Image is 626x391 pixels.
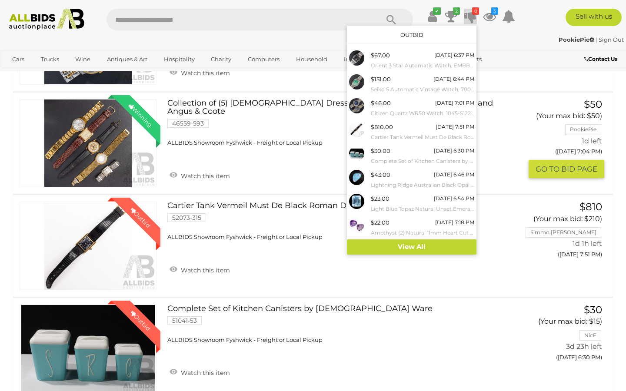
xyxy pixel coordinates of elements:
strong: PookiePie [559,36,594,43]
span: Watch this item [179,69,230,77]
a: Watch this item [167,169,232,182]
a: $30 (Your max bid: $15) NicF 3d 23h left ([DATE] 6:30 PM) [519,305,604,365]
a: Watch this item [167,365,232,378]
a: Hospitality [158,52,200,66]
img: 52073-315a.jpg [349,122,364,137]
span: | [596,36,597,43]
a: $810.00 [DATE] 7:51 PM Cartier Tank Vermeil Must De Black Roman Dial Vermeil PM 1980s [347,120,476,144]
a: Charity [205,52,237,66]
a: Cars [7,52,30,66]
span: Watch this item [179,172,230,180]
a: 8 [464,9,477,24]
div: $46.00 [371,98,391,108]
img: 52820-31a.jpg [349,74,364,89]
a: Cartier Tank Vermeil Must De Black Roman Dial Vermeil PM 1980s 52073-315 ALLBIDS Showroom Fyshwic... [174,202,506,241]
a: $30.00 [DATE] 6:30 PM Complete Set of Kitchen Canisters by [DEMOGRAPHIC_DATA] Ware [347,144,476,168]
a: View All [347,239,476,255]
div: Winning [120,95,160,135]
button: GO TO BID PAGE [529,160,604,179]
a: Computers [242,52,285,66]
a: Collection of (5) [DEMOGRAPHIC_DATA] Dress Watches Including Fossil, Guess and Angus & Coote 4655... [174,99,506,147]
a: $810 (Your max bid: $210) Simmo.[PERSON_NAME] 1d 1h left ([DATE] 7:51 PM) [519,202,604,262]
a: Outbid [400,31,423,38]
img: 53072-74a.jpg [349,194,364,209]
a: [GEOGRAPHIC_DATA] [7,66,80,81]
a: $23.00 [DATE] 6:54 PM Light Blue Topaz Natural Unset Emerald Cut Gemstone, 7.65ct [347,192,476,215]
img: 51041-53a.jpg [349,146,364,161]
span: $30 [584,304,602,316]
a: $50 (Your max bid: $50) PookiePie 1d left ([DATE] 7:04 PM) GO TO BID PAGE [519,99,604,179]
small: Lightning Ridge Australian Black Opal Solid, Trilliant Cabochon, 1.50ct [371,180,474,190]
div: [DATE] 6:30 PM [434,146,474,156]
a: PookiePie [559,36,596,43]
img: 53072-84a.jpg [349,170,364,185]
span: $50 [584,98,602,110]
a: Wine [70,52,96,66]
a: Watch this item [167,263,232,276]
small: Complete Set of Kitchen Canisters by [DEMOGRAPHIC_DATA] Ware [371,156,474,166]
a: $22.00 [DATE] 7:18 PM Amethyst (2) Natural 11mm Heart Cut Gemstones, 9.65ct [347,215,476,239]
i: 8 [472,7,479,15]
div: [DATE] 6:46 PM [434,170,474,179]
a: Antiques & Art [101,52,153,66]
a: $43.00 [DATE] 6:46 PM Lightning Ridge Australian Black Opal Solid, Trilliant Cabochon, 1.50ct [347,168,476,192]
img: 52675-25a.jpg [349,218,364,233]
span: $810 [579,201,602,213]
a: Complete Set of Kitchen Canisters by [DEMOGRAPHIC_DATA] Ware 51041-53 ALLBIDS Showroom Fyshwick -... [174,305,506,344]
button: Search [370,9,413,30]
a: Outbid [20,202,156,290]
a: Sign Out [599,36,624,43]
small: Seiko 5 Automatic Vintage Watch, 7009-8980, 36mm, Green [371,85,474,94]
div: [DATE] 7:01 PM [435,98,474,108]
a: $151.00 [DATE] 6:44 PM Seiko 5 Automatic Vintage Watch, 7009-8980, 36mm, Green [347,72,476,96]
a: Sell with us [566,9,622,26]
div: $22.00 [371,218,390,228]
a: 3 [483,9,496,24]
a: 2 [445,9,458,24]
div: $30.00 [371,146,390,156]
span: Watch this item [179,266,230,274]
a: Contact Us [584,54,619,64]
small: Cartier Tank Vermeil Must De Black Roman Dial Vermeil PM 1980s [371,133,474,142]
a: $67.00 [DATE] 6:37 PM Orient 3 Star Automatic Watch, EMBB-C0-B, Vintage Circa [DATE]-[DATE]'s, Bl... [347,48,476,72]
div: $151.00 [371,74,391,84]
div: $23.00 [371,194,390,204]
a: Industrial [338,52,377,66]
small: Amethyst (2) Natural 11mm Heart Cut Gemstones, 9.65ct [371,228,474,238]
img: 52684-43a.jpg [349,98,364,113]
div: Outbid [120,301,160,341]
div: Outbid [120,198,160,238]
small: Orient 3 Star Automatic Watch, EMBB-C0-B, Vintage Circa [DATE]-[DATE]'s, Black Face [371,61,474,70]
div: [DATE] 6:54 PM [434,194,474,203]
a: Winning [20,99,156,188]
div: [DATE] 7:18 PM [435,218,474,227]
b: Contact Us [584,56,617,62]
div: [DATE] 6:37 PM [434,50,474,60]
i: 2 [453,7,460,15]
div: $810.00 [371,122,393,132]
span: Watch this item [179,369,230,377]
div: $67.00 [371,50,390,60]
small: Light Blue Topaz Natural Unset Emerald Cut Gemstone, 7.65ct [371,204,474,214]
a: Household [290,52,333,66]
img: 52820-28a.jpg [349,50,364,66]
a: Trucks [35,52,65,66]
a: Watch this item [167,66,232,79]
div: [DATE] 6:44 PM [433,74,474,84]
i: ✔ [433,7,441,15]
a: $46.00 [DATE] 7:01 PM Citizen Quartz WR50 Watch, 1045-S122503 & Lorus Sports Water 100m Resist Wa... [347,96,476,120]
div: [DATE] 7:51 PM [436,122,474,132]
div: $43.00 [371,170,390,180]
img: Allbids.com.au [5,9,89,30]
i: 3 [491,7,498,15]
small: Citizen Quartz WR50 Watch, 1045-S122503 & Lorus Sports Water 100m Resist Watch, VX43-X019 [371,109,474,118]
a: ✔ [426,9,439,24]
